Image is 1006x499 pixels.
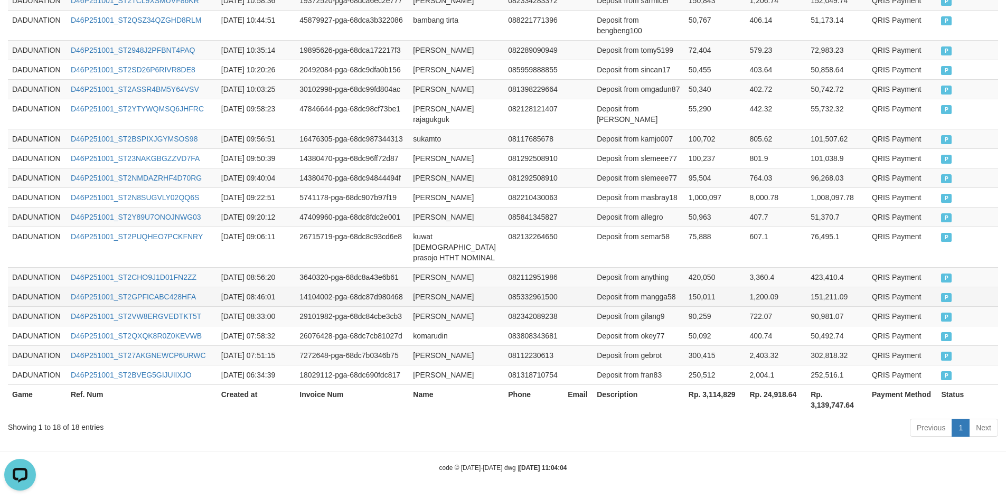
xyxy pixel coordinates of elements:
[941,105,952,114] span: PAID
[409,326,504,345] td: komarudin
[969,419,998,437] a: Next
[295,79,409,99] td: 30102998-pga-68dc99fd804ac
[71,312,201,321] a: D46P251001_ST2VW8ERGVEDTKT5T
[8,10,67,40] td: DADUNATION
[868,10,937,40] td: QRIS Payment
[868,187,937,207] td: QRIS Payment
[409,207,504,227] td: [PERSON_NAME]
[745,365,806,384] td: 2,004.1
[217,384,295,415] th: Created at
[806,207,868,227] td: 51,370.7
[868,306,937,326] td: QRIS Payment
[217,10,295,40] td: [DATE] 10:44:51
[504,187,563,207] td: 082210430063
[684,345,746,365] td: 300,415
[868,40,937,60] td: QRIS Payment
[409,227,504,267] td: kuwat [DEMOGRAPHIC_DATA] prasojo HTHT NOMINAL
[806,129,868,148] td: 101,507.62
[593,187,684,207] td: Deposit from masbray18
[593,267,684,287] td: Deposit from anything
[910,419,952,437] a: Previous
[71,332,202,340] a: D46P251001_ST2QXQK8R0Z0KEVWB
[71,154,200,163] a: D46P251001_ST23NAKGBGZZVD7FA
[8,168,67,187] td: DADUNATION
[504,129,563,148] td: 08117685678
[593,227,684,267] td: Deposit from semar58
[941,274,952,283] span: PAID
[868,168,937,187] td: QRIS Payment
[8,287,67,306] td: DADUNATION
[593,148,684,168] td: Deposit from slemeee77
[684,207,746,227] td: 50,963
[941,66,952,75] span: PAID
[217,207,295,227] td: [DATE] 09:20:12
[409,267,504,287] td: [PERSON_NAME]
[684,287,746,306] td: 150,011
[8,40,67,60] td: DADUNATION
[504,326,563,345] td: 083808343681
[745,227,806,267] td: 607.1
[806,345,868,365] td: 302,818.32
[941,293,952,302] span: PAID
[684,40,746,60] td: 72,404
[295,227,409,267] td: 26715719-pga-68dc8c93cd6e8
[504,227,563,267] td: 082132264650
[409,168,504,187] td: [PERSON_NAME]
[684,306,746,326] td: 90,259
[295,99,409,129] td: 47846644-pga-68dc98cf73be1
[8,418,411,432] div: Showing 1 to 18 of 18 entries
[504,287,563,306] td: 085332961500
[217,187,295,207] td: [DATE] 09:22:51
[745,326,806,345] td: 400.74
[806,60,868,79] td: 50,858.64
[504,40,563,60] td: 082289090949
[409,148,504,168] td: [PERSON_NAME]
[684,99,746,129] td: 55,290
[806,99,868,129] td: 55,732.32
[409,287,504,306] td: [PERSON_NAME]
[684,227,746,267] td: 75,888
[941,46,952,55] span: PAID
[295,148,409,168] td: 14380470-pga-68dc96ff72d87
[409,306,504,326] td: [PERSON_NAME]
[295,326,409,345] td: 26076428-pga-68dc7cb81027d
[295,168,409,187] td: 14380470-pga-68dc94844494f
[745,287,806,306] td: 1,200.09
[941,352,952,361] span: PAID
[941,174,952,183] span: PAID
[295,267,409,287] td: 3640320-pga-68dc8a43e6b61
[504,99,563,129] td: 082128121407
[941,86,952,95] span: PAID
[67,384,217,415] th: Ref. Num
[745,306,806,326] td: 722.07
[217,287,295,306] td: [DATE] 08:46:01
[217,99,295,129] td: [DATE] 09:58:23
[8,365,67,384] td: DADUNATION
[504,384,563,415] th: Phone
[8,326,67,345] td: DADUNATION
[71,105,204,113] a: D46P251001_ST2YTYWQMSQ6JHFRC
[593,365,684,384] td: Deposit from fran83
[71,85,199,93] a: D46P251001_ST2ASSR4BM5Y64VSV
[295,60,409,79] td: 20492084-pga-68dc9dfa0b156
[217,365,295,384] td: [DATE] 06:34:39
[409,129,504,148] td: sukamto
[4,4,36,36] button: Open LiveChat chat widget
[745,129,806,148] td: 805.62
[217,60,295,79] td: [DATE] 10:20:26
[295,129,409,148] td: 16476305-pga-68dc987344313
[409,345,504,365] td: [PERSON_NAME]
[8,227,67,267] td: DADUNATION
[593,306,684,326] td: Deposit from gilang9
[941,332,952,341] span: PAID
[868,207,937,227] td: QRIS Payment
[295,306,409,326] td: 29101982-pga-68dc84cbe3cb3
[745,345,806,365] td: 2,403.32
[8,345,67,365] td: DADUNATION
[806,227,868,267] td: 76,495.1
[868,60,937,79] td: QRIS Payment
[8,267,67,287] td: DADUNATION
[71,193,199,202] a: D46P251001_ST2N8SUGVLY02QQ6S
[71,16,201,24] a: D46P251001_ST2QSZ34QZGHD8RLM
[806,267,868,287] td: 423,410.4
